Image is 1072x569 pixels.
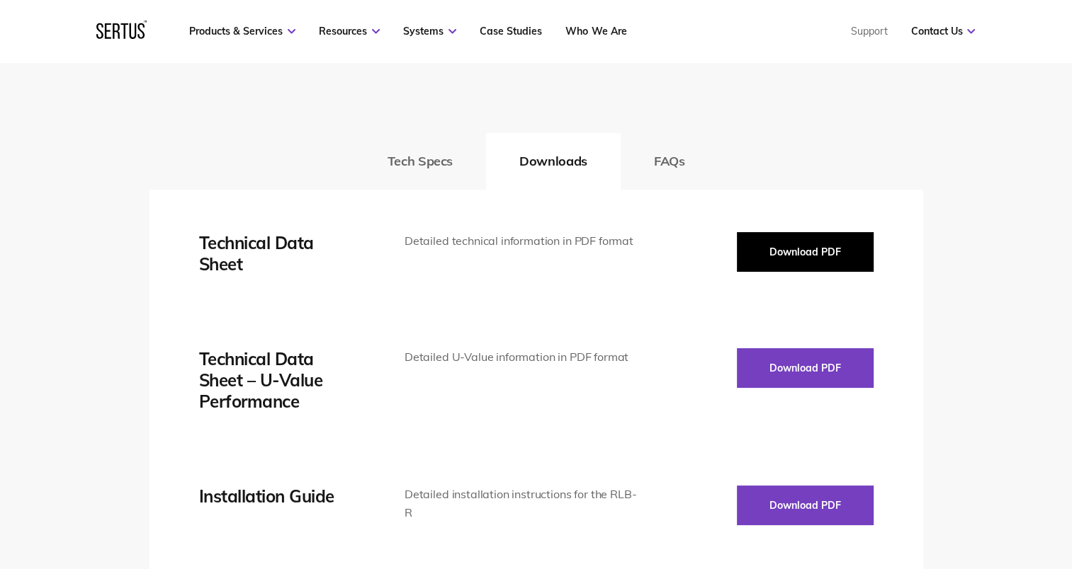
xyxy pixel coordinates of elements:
iframe: Chat Widget [817,405,1072,569]
a: Contact Us [910,25,975,38]
div: Technical Data Sheet – U-Value Performance [199,348,362,412]
div: Installation Guide [199,485,362,507]
a: Products & Services [189,25,295,38]
div: Detailed installation instructions for the RLB-R [405,485,639,522]
a: Case Studies [480,25,542,38]
button: Tech Specs [354,133,486,190]
a: Systems [403,25,456,38]
div: Detailed technical information in PDF format [405,232,639,251]
button: Download PDF [737,232,874,272]
a: Support [850,25,887,38]
div: Detailed U-Value information in PDF format [405,348,639,367]
a: Resources [319,25,380,38]
button: Download PDF [737,348,874,388]
a: Who We Are [565,25,626,38]
button: Download PDF [737,485,874,525]
div: Technical Data Sheet [199,232,362,275]
button: FAQs [621,133,718,190]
